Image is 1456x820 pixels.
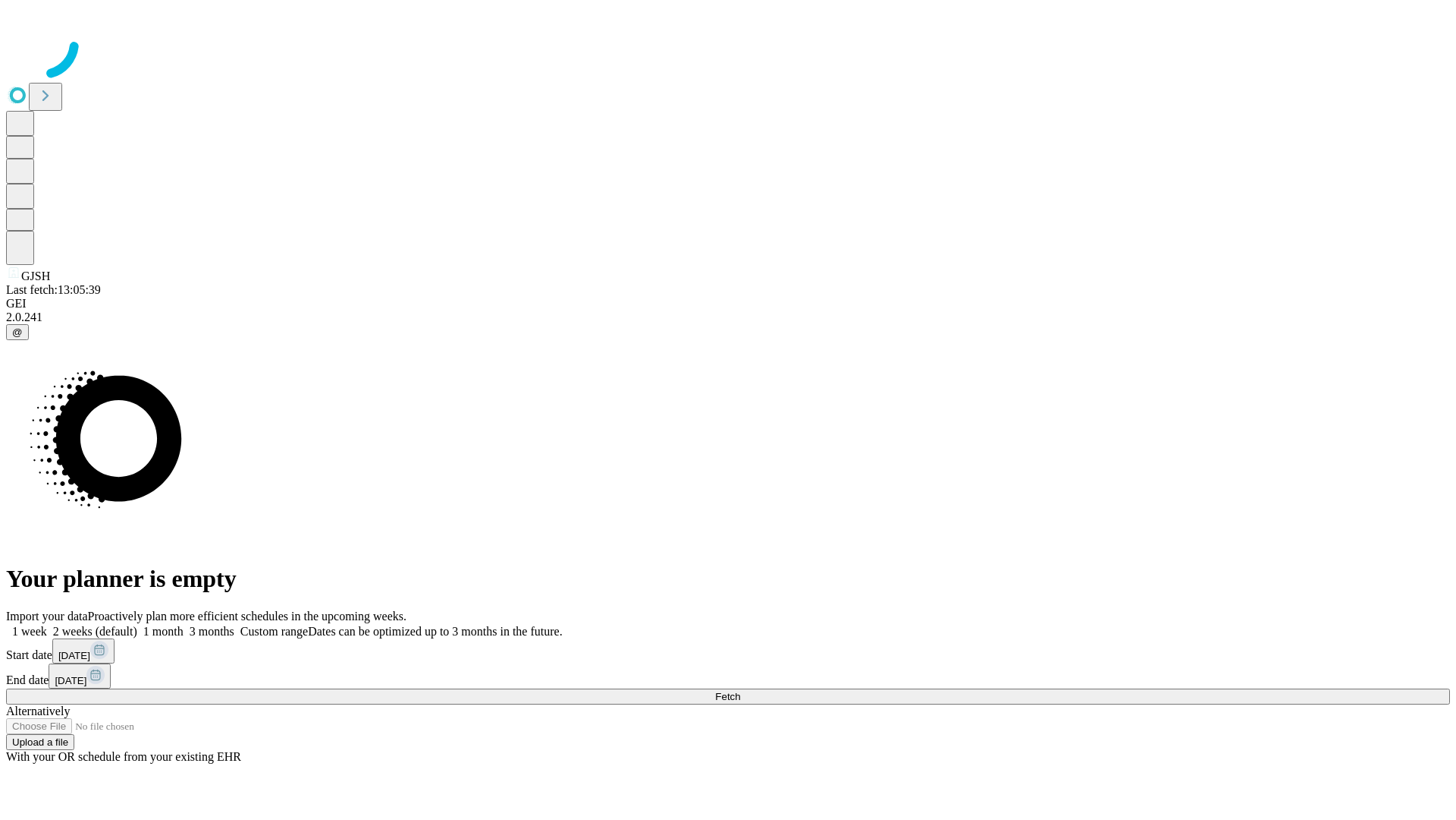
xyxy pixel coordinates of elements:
[6,664,1450,689] div: End date
[12,326,23,338] span: @
[49,664,111,689] button: [DATE]
[6,324,29,340] button: @
[6,639,1450,664] div: Start date
[12,625,47,638] span: 1 week
[715,691,740,702] span: Fetch
[6,297,1450,311] div: GEI
[308,625,562,638] span: Dates can be optimized up to 3 months in the future.
[6,689,1450,705] button: Fetch
[240,625,308,638] span: Custom range
[21,270,50,282] span: GJSH
[6,565,1450,593] h1: Your planner is empty
[6,705,70,717] span: Alternatively
[6,750,241,763] span: With your OR schedule from your existing EHR
[143,625,184,638] span: 1 month
[6,734,74,750] button: Upload a file
[190,625,234,638] span: 3 months
[88,610,406,623] span: Proactively plan more efficient schedules in the upcoming weeks.
[6,283,101,296] span: Last fetch: 13:05:39
[58,650,90,661] span: [DATE]
[6,610,88,623] span: Import your data
[52,639,115,664] button: [DATE]
[6,311,1450,324] div: 2.0.241
[53,625,137,638] span: 2 weeks (default)
[55,675,86,686] span: [DATE]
